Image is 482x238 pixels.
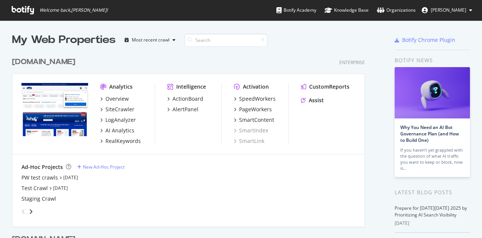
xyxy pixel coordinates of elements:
div: LogAnalyzer [105,116,136,124]
button: Most recent crawl [122,34,178,46]
a: Overview [100,95,129,103]
div: Assist [309,97,324,104]
a: Assist [301,97,324,104]
a: [DATE] [63,174,78,181]
a: SmartIndex [234,127,268,134]
a: [DOMAIN_NAME] [12,57,78,68]
button: [PERSON_NAME] [416,4,478,16]
div: Analytics [109,83,133,91]
div: RealKeywords [105,137,141,145]
a: Staging Crawl [21,195,56,203]
div: angle-right [28,208,34,215]
div: Most recent crawl [132,38,169,42]
div: ActionBoard [172,95,203,103]
a: PageWorkers [234,106,272,113]
div: SiteCrawler [105,106,134,113]
a: [DATE] [53,185,68,191]
div: Botify Academy [276,6,316,14]
span: Charushila Biswas [431,7,466,13]
div: Ad-Hoc Projects [21,163,63,171]
a: PW test crawls [21,174,58,181]
a: LogAnalyzer [100,116,136,124]
a: ActionBoard [167,95,203,103]
div: CustomReports [309,83,349,91]
a: New Ad-Hoc Project [77,164,125,170]
a: SpeedWorkers [234,95,276,103]
div: angle-left [18,206,28,218]
a: SmartContent [234,116,274,124]
div: Latest Blog Posts [395,188,470,197]
a: Botify Chrome Plugin [395,36,455,44]
div: Botify Chrome Plugin [402,36,455,44]
a: Why You Need an AI Bot Governance Plan (and How to Build One) [400,124,459,143]
div: Overview [105,95,129,103]
a: RealKeywords [100,137,141,145]
div: [DATE] [395,220,470,227]
div: AI Analytics [105,127,134,134]
a: CustomReports [301,83,349,91]
div: AlertPanel [172,106,198,113]
div: Intelligence [176,83,206,91]
div: Organizations [377,6,416,14]
a: SiteCrawler [100,106,134,113]
div: Enterprise [339,59,365,66]
div: Botify news [395,56,470,64]
a: AI Analytics [100,127,134,134]
a: SmartLink [234,137,264,145]
div: My Web Properties [12,32,116,48]
a: Prepare for [DATE][DATE] 2025 by Prioritizing AI Search Visibility [395,205,467,218]
div: SpeedWorkers [239,95,276,103]
div: New Ad-Hoc Project [83,164,125,170]
a: AlertPanel [167,106,198,113]
div: PageWorkers [239,106,272,113]
a: Test Crawl [21,184,48,192]
img: Why You Need an AI Bot Governance Plan (and How to Build One) [395,67,470,118]
div: If you haven’t yet grappled with the question of what AI traffic you want to keep or block, now is… [400,147,464,171]
span: Welcome back, [PERSON_NAME] ! [40,7,108,13]
div: [DOMAIN_NAME] [12,57,75,68]
div: Activation [243,83,269,91]
img: www.lowes.com [21,83,88,137]
div: Knowledge Base [325,6,369,14]
div: SmartContent [239,116,274,124]
input: Search [185,34,267,47]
